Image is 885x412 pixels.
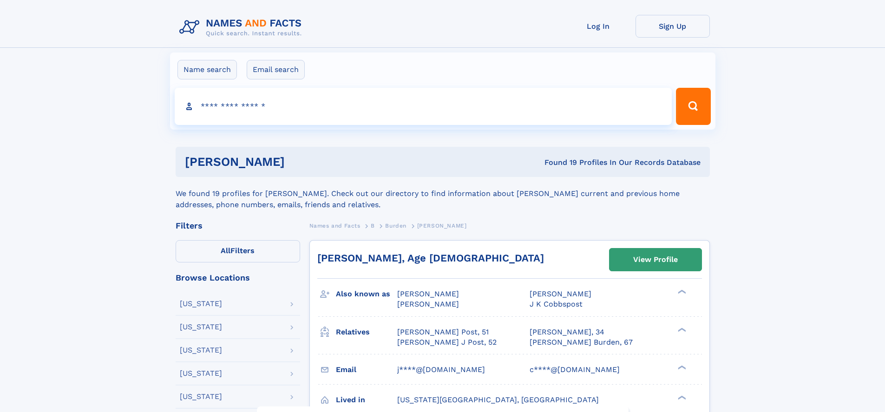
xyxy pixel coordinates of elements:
[175,88,672,125] input: search input
[336,392,397,408] h3: Lived in
[676,88,710,125] button: Search Button
[336,362,397,378] h3: Email
[397,395,599,404] span: [US_STATE][GEOGRAPHIC_DATA], [GEOGRAPHIC_DATA]
[176,177,710,210] div: We found 19 profiles for [PERSON_NAME]. Check out our directory to find information about [PERSON...
[561,15,636,38] a: Log In
[180,323,222,331] div: [US_STATE]
[176,274,300,282] div: Browse Locations
[636,15,710,38] a: Sign Up
[530,289,591,298] span: [PERSON_NAME]
[317,252,544,264] a: [PERSON_NAME], Age [DEMOGRAPHIC_DATA]
[397,300,459,308] span: [PERSON_NAME]
[675,394,687,400] div: ❯
[180,300,222,307] div: [US_STATE]
[633,249,678,270] div: View Profile
[309,220,361,231] a: Names and Facts
[397,327,489,337] a: [PERSON_NAME] Post, 51
[385,220,406,231] a: Burden
[176,15,309,40] img: Logo Names and Facts
[675,327,687,333] div: ❯
[336,286,397,302] h3: Also known as
[371,220,375,231] a: B
[530,337,633,347] a: [PERSON_NAME] Burden, 67
[371,222,375,229] span: B
[177,60,237,79] label: Name search
[180,347,222,354] div: [US_STATE]
[530,327,604,337] a: [PERSON_NAME], 34
[414,157,701,168] div: Found 19 Profiles In Our Records Database
[397,289,459,298] span: [PERSON_NAME]
[417,222,467,229] span: [PERSON_NAME]
[675,289,687,295] div: ❯
[176,222,300,230] div: Filters
[610,249,701,271] a: View Profile
[180,393,222,400] div: [US_STATE]
[385,222,406,229] span: Burden
[180,370,222,377] div: [US_STATE]
[530,300,583,308] span: J K Cobbspost
[397,337,497,347] a: [PERSON_NAME] J Post, 52
[176,240,300,262] label: Filters
[675,364,687,370] div: ❯
[247,60,305,79] label: Email search
[336,324,397,340] h3: Relatives
[185,156,415,168] h1: [PERSON_NAME]
[221,246,230,255] span: All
